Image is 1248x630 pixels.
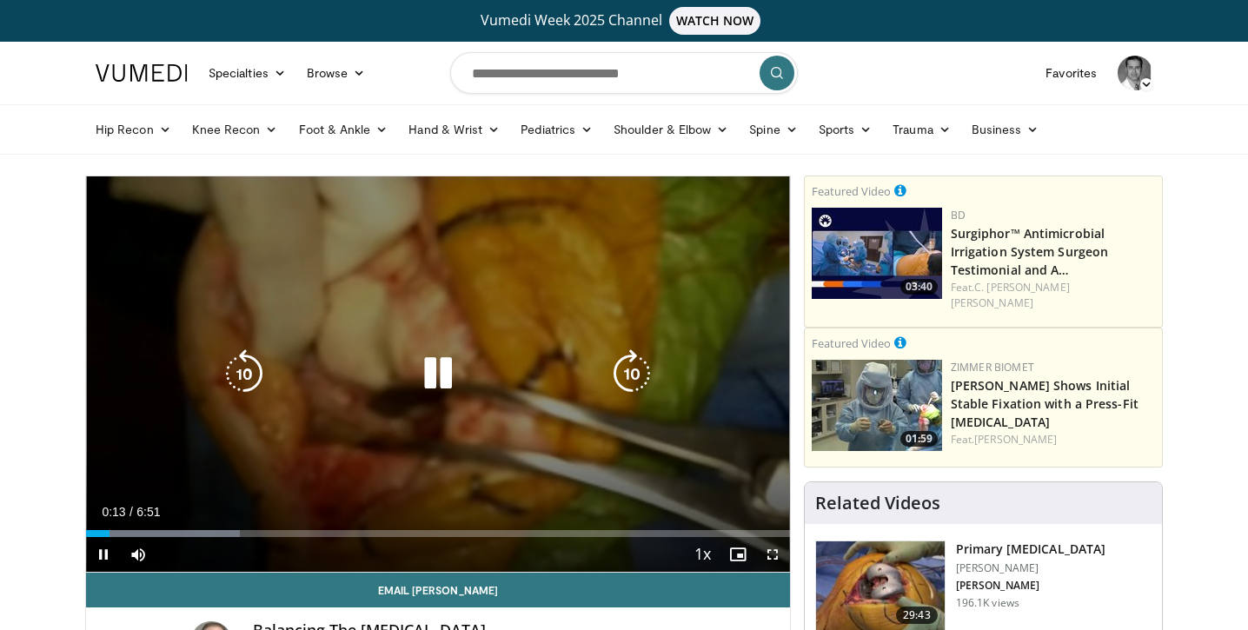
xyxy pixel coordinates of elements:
a: BD [951,208,966,222]
span: 03:40 [900,279,938,295]
a: 01:59 [812,360,942,451]
a: Email [PERSON_NAME] [86,573,790,607]
a: Zimmer Biomet [951,360,1034,375]
small: Featured Video [812,335,891,351]
button: Enable picture-in-picture mode [720,537,755,572]
a: Surgiphor™ Antimicrobial Irrigation System Surgeon Testimonial and A… [951,225,1109,278]
button: Fullscreen [755,537,790,572]
input: Search topics, interventions [450,52,798,94]
span: / [129,505,133,519]
a: Favorites [1035,56,1107,90]
img: 6bc46ad6-b634-4876-a934-24d4e08d5fac.150x105_q85_crop-smart_upscale.jpg [812,360,942,451]
button: Mute [121,537,156,572]
a: Foot & Ankle [289,112,399,147]
a: Trauma [882,112,961,147]
a: Sports [808,112,883,147]
video-js: Video Player [86,176,790,573]
a: C. [PERSON_NAME] [PERSON_NAME] [951,280,1070,310]
div: Feat. [951,432,1155,448]
img: Avatar [1118,56,1152,90]
h4: Related Videos [815,493,940,514]
p: [PERSON_NAME] [956,579,1105,593]
span: 01:59 [900,431,938,447]
a: Specialties [198,56,296,90]
a: [PERSON_NAME] Shows Initial Stable Fixation with a Press-Fit [MEDICAL_DATA] [951,377,1138,430]
p: 196.1K views [956,596,1019,610]
button: Pause [86,537,121,572]
a: 03:40 [812,208,942,299]
img: VuMedi Logo [96,64,188,82]
div: Feat. [951,280,1155,311]
a: Hand & Wrist [398,112,510,147]
a: Hip Recon [85,112,182,147]
img: 70422da6-974a-44ac-bf9d-78c82a89d891.150x105_q85_crop-smart_upscale.jpg [812,208,942,299]
a: Knee Recon [182,112,289,147]
a: Browse [296,56,376,90]
a: Spine [739,112,807,147]
a: Vumedi Week 2025 ChannelWATCH NOW [98,7,1150,35]
a: Pediatrics [510,112,603,147]
p: [PERSON_NAME] [956,561,1105,575]
a: Shoulder & Elbow [603,112,739,147]
h3: Primary [MEDICAL_DATA] [956,540,1105,558]
a: Business [961,112,1050,147]
span: WATCH NOW [669,7,761,35]
span: 29:43 [896,607,938,624]
a: [PERSON_NAME] [974,432,1057,447]
button: Playback Rate [686,537,720,572]
div: Progress Bar [86,530,790,537]
span: 0:13 [102,505,125,519]
small: Featured Video [812,183,891,199]
span: 6:51 [136,505,160,519]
